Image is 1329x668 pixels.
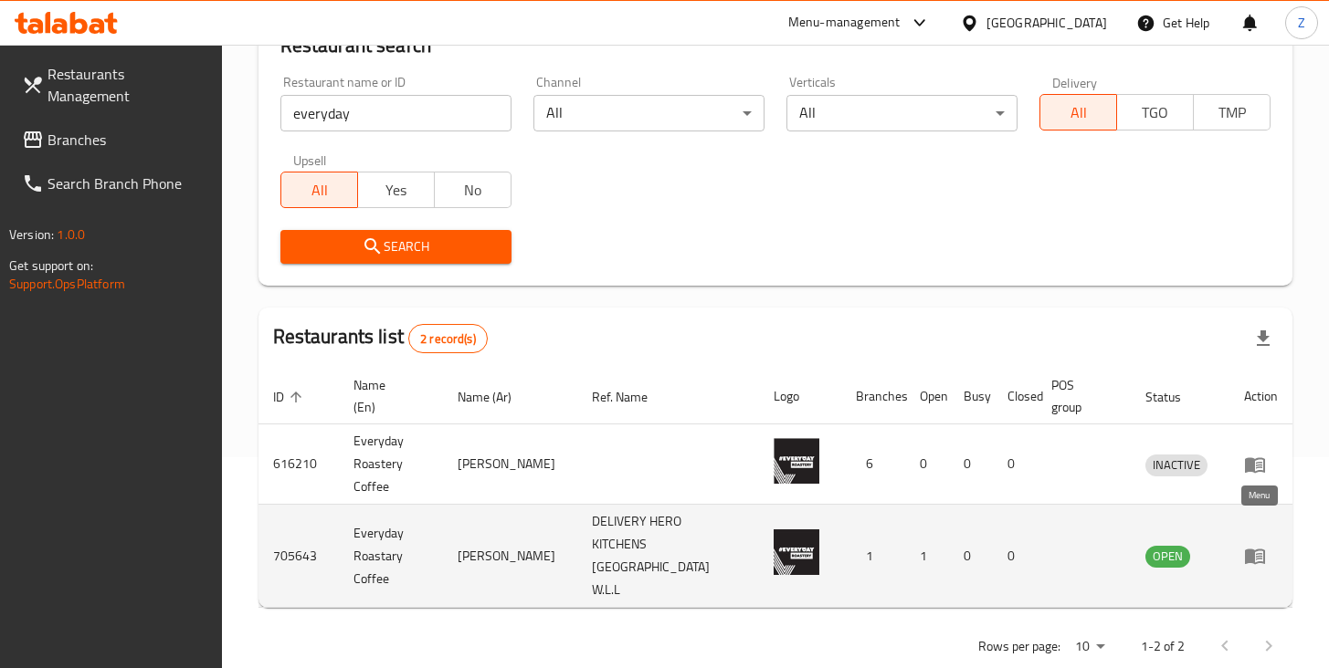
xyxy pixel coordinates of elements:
[786,95,1018,131] div: All
[273,323,488,353] h2: Restaurants list
[339,424,444,505] td: Everyday Roastery Coffee
[577,505,758,608] td: DELIVERY HERO KITCHENS [GEOGRAPHIC_DATA] W.L.L
[7,52,222,118] a: Restaurants Management
[905,505,949,608] td: 1
[774,438,819,484] img: Everyday Roastery Coffee
[9,254,93,277] span: Get support on:
[1201,99,1263,126] span: TMP
[841,424,905,505] td: 6
[357,172,435,208] button: Yes
[993,369,1037,424] th: Closed
[841,369,905,424] th: Branches
[443,505,577,608] td: [PERSON_NAME]
[7,162,222,205] a: Search Branch Phone
[258,505,339,608] td: 705643
[339,505,444,608] td: Everyday Roastary Coffee
[1229,369,1292,424] th: Action
[759,369,841,424] th: Logo
[788,12,901,34] div: Menu-management
[365,177,427,204] span: Yes
[442,177,504,204] span: No
[1051,374,1109,418] span: POS group
[533,95,765,131] div: All
[1241,317,1285,360] div: Export file
[1124,99,1187,126] span: TGO
[1298,13,1305,33] span: Z
[592,386,671,408] span: Ref. Name
[353,374,422,418] span: Name (En)
[280,32,1271,59] h2: Restaurant search
[774,529,819,575] img: Everyday Roastary Coffee
[280,230,512,264] button: Search
[295,235,497,258] span: Search
[949,505,993,608] td: 0
[1193,94,1271,130] button: TMP
[458,386,535,408] span: Name (Ar)
[1141,635,1185,658] p: 1-2 of 2
[280,172,358,208] button: All
[1048,99,1110,126] span: All
[905,369,949,424] th: Open
[978,635,1060,658] p: Rows per page:
[258,369,1292,608] table: enhanced table
[409,330,487,348] span: 2 record(s)
[273,386,308,408] span: ID
[57,223,85,246] span: 1.0.0
[289,177,351,204] span: All
[47,63,207,107] span: Restaurants Management
[1145,546,1190,568] div: OPEN
[7,118,222,162] a: Branches
[258,424,339,505] td: 616210
[434,172,512,208] button: No
[949,424,993,505] td: 0
[841,505,905,608] td: 1
[280,95,512,131] input: Search for restaurant name or ID..
[1145,454,1208,476] div: INACTIVE
[9,272,125,296] a: Support.OpsPlatform
[993,424,1037,505] td: 0
[1145,546,1190,567] span: OPEN
[949,369,993,424] th: Busy
[47,129,207,151] span: Branches
[408,324,488,353] div: Total records count
[905,424,949,505] td: 0
[1145,454,1208,475] span: INACTIVE
[1039,94,1117,130] button: All
[1145,386,1205,408] span: Status
[1068,633,1112,661] div: Rows per page:
[993,505,1037,608] td: 0
[9,223,54,246] span: Version:
[293,153,327,166] label: Upsell
[986,13,1107,33] div: [GEOGRAPHIC_DATA]
[1244,454,1278,475] div: Menu
[47,172,207,194] span: Search Branch Phone
[1052,76,1098,89] label: Delivery
[1116,94,1194,130] button: TGO
[443,424,577,505] td: [PERSON_NAME]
